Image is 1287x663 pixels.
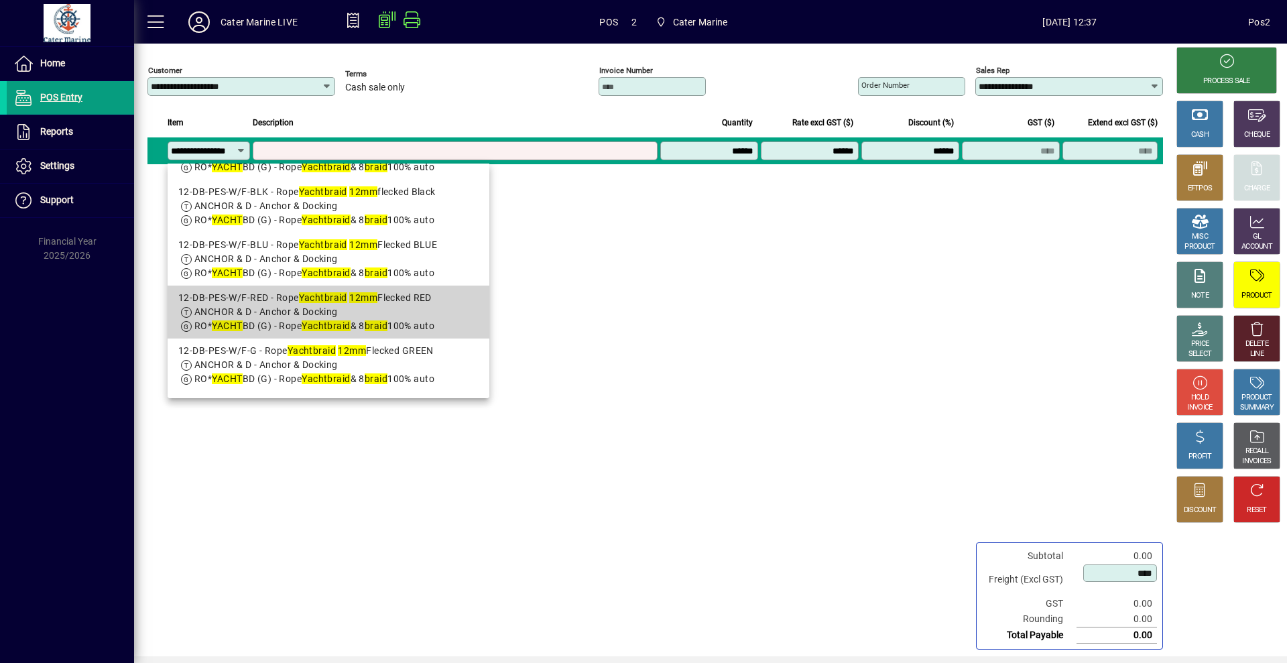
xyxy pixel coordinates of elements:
[302,373,327,384] em: Yacht
[1241,291,1272,301] div: PRODUCT
[1184,505,1216,516] div: DISCOUNT
[1188,452,1211,462] div: PROFIT
[365,215,387,225] em: braid
[722,115,753,130] span: Quantity
[365,373,387,384] em: braid
[7,115,134,149] a: Reports
[40,194,74,205] span: Support
[599,11,618,33] span: POS
[168,233,489,286] mat-option: 12-DB-PES-W/F-BLU - Rope Yachtbraid 12mm Flecked BLUE
[1250,349,1264,359] div: LINE
[299,239,324,250] em: Yacht
[1188,349,1212,359] div: SELECT
[982,627,1077,644] td: Total Payable
[299,292,324,303] em: Yacht
[148,66,182,75] mat-label: Customer
[302,320,327,331] em: Yacht
[345,70,426,78] span: Terms
[365,162,387,172] em: braid
[1248,11,1270,33] div: Pos2
[1253,232,1262,242] div: GL
[1192,232,1208,242] div: MISC
[288,345,313,356] em: Yacht
[1188,184,1213,194] div: EFTPOS
[253,115,294,130] span: Description
[345,82,405,93] span: Cash sale only
[1028,115,1054,130] span: GST ($)
[178,185,479,199] div: 12-DB-PES-W/F-BLK - Rope flecked Black
[40,160,74,171] span: Settings
[327,373,350,384] em: braid
[212,267,242,278] em: YACHT
[178,397,479,411] div: 12-DB-PES-COL-BLK - Rope solid BLACK
[982,564,1077,596] td: Freight (Excl GST)
[1191,291,1209,301] div: NOTE
[40,126,73,137] span: Reports
[1240,403,1274,413] div: SUMMARY
[982,611,1077,627] td: Rounding
[178,10,221,34] button: Profile
[908,115,954,130] span: Discount (%)
[194,200,338,211] span: ANCHOR & D - Anchor & Docking
[982,596,1077,611] td: GST
[792,115,853,130] span: Rate excl GST ($)
[1077,548,1157,564] td: 0.00
[7,149,134,183] a: Settings
[212,373,242,384] em: YACHT
[1077,596,1157,611] td: 0.00
[365,267,387,278] em: braid
[194,306,338,317] span: ANCHOR & D - Anchor & Docking
[194,215,434,225] span: RO* BD (G) - Rope & 8 100% auto
[673,11,728,33] span: Cater Marine
[168,339,489,391] mat-option: 12-DB-PES-W/F-G - Rope Yachtbraid 12mm Flecked GREEN
[1077,627,1157,644] td: 0.00
[324,292,347,303] em: braid
[168,391,489,444] mat-option: 12-DB-PES-COL-BLK - Rope Yachtbraid 12mm solid BLACK
[349,292,377,303] em: 12mm
[212,320,242,331] em: YACHT
[892,11,1249,33] span: [DATE] 12:37
[1241,393,1272,403] div: PRODUCT
[631,11,637,33] span: 2
[1241,242,1272,252] div: ACCOUNT
[194,320,434,331] span: RO* BD (G) - Rope & 8 100% auto
[212,215,242,225] em: YACHT
[7,47,134,80] a: Home
[194,359,338,370] span: ANCHOR & D - Anchor & Docking
[1191,130,1209,140] div: CASH
[302,215,327,225] em: Yacht
[1244,184,1270,194] div: CHARGE
[599,66,653,75] mat-label: Invoice number
[349,186,377,197] em: 12mm
[1187,403,1212,413] div: INVOICE
[327,320,350,331] em: braid
[194,267,434,278] span: RO* BD (G) - Rope & 8 100% auto
[1077,611,1157,627] td: 0.00
[168,115,184,130] span: Item
[194,162,434,172] span: RO* BD (G) - Rope & 8 100% auto
[178,344,479,358] div: 12-DB-PES-W/F-G - Rope Flecked GREEN
[313,345,336,356] em: braid
[1245,339,1268,349] div: DELETE
[40,58,65,68] span: Home
[1184,242,1215,252] div: PRODUCT
[861,80,910,90] mat-label: Order number
[982,548,1077,564] td: Subtotal
[327,215,350,225] em: braid
[221,11,298,33] div: Cater Marine LIVE
[178,238,479,252] div: 12-DB-PES-W/F-BLU - Rope Flecked BLUE
[212,162,242,172] em: YACHT
[302,267,327,278] em: Yacht
[1247,505,1267,516] div: RESET
[1088,115,1158,130] span: Extend excl GST ($)
[327,162,350,172] em: braid
[349,239,377,250] em: 12mm
[324,186,347,197] em: braid
[178,291,479,305] div: 12-DB-PES-W/F-RED - Rope Flecked RED
[7,184,134,217] a: Support
[327,267,350,278] em: braid
[168,180,489,233] mat-option: 12-DB-PES-W/F-BLK - Rope Yachtbraid 12mm flecked Black
[302,162,327,172] em: Yacht
[168,286,489,339] mat-option: 12-DB-PES-W/F-RED - Rope Yachtbraid 12mm Flecked RED
[650,10,733,34] span: Cater Marine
